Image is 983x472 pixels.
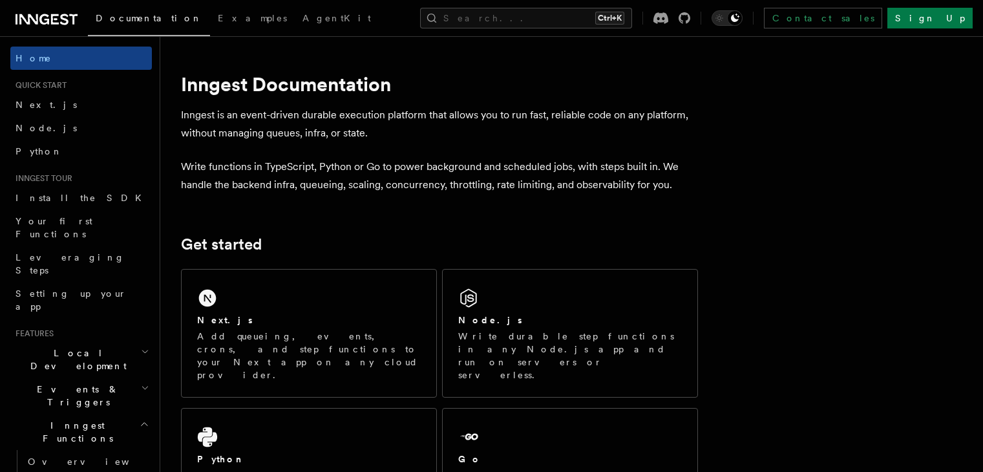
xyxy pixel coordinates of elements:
[10,116,152,140] a: Node.js
[181,235,262,253] a: Get started
[712,10,743,26] button: Toggle dark mode
[16,146,63,156] span: Python
[181,72,698,96] h1: Inngest Documentation
[210,4,295,35] a: Examples
[458,453,481,466] h2: Go
[197,314,253,327] h2: Next.js
[181,269,437,398] a: Next.jsAdd queueing, events, crons, and step functions to your Next app on any cloud provider.
[10,383,141,409] span: Events & Triggers
[10,140,152,163] a: Python
[595,12,624,25] kbd: Ctrl+K
[10,419,140,445] span: Inngest Functions
[16,123,77,133] span: Node.js
[10,93,152,116] a: Next.js
[887,8,973,28] a: Sign Up
[10,186,152,209] a: Install the SDK
[181,158,698,194] p: Write functions in TypeScript, Python or Go to power background and scheduled jobs, with steps bu...
[10,341,152,378] button: Local Development
[10,347,141,372] span: Local Development
[16,52,52,65] span: Home
[16,252,125,275] span: Leveraging Steps
[88,4,210,36] a: Documentation
[10,209,152,246] a: Your first Functions
[218,13,287,23] span: Examples
[10,282,152,318] a: Setting up your app
[16,100,77,110] span: Next.js
[10,414,152,450] button: Inngest Functions
[420,8,632,28] button: Search...Ctrl+K
[181,106,698,142] p: Inngest is an event-driven durable execution platform that allows you to run fast, reliable code ...
[10,328,54,339] span: Features
[764,8,882,28] a: Contact sales
[28,456,161,467] span: Overview
[10,378,152,414] button: Events & Triggers
[16,193,149,203] span: Install the SDK
[10,47,152,70] a: Home
[10,80,67,91] span: Quick start
[458,314,522,327] h2: Node.js
[442,269,698,398] a: Node.jsWrite durable step functions in any Node.js app and run on servers or serverless.
[197,453,245,466] h2: Python
[10,246,152,282] a: Leveraging Steps
[197,330,421,381] p: Add queueing, events, crons, and step functions to your Next app on any cloud provider.
[96,13,202,23] span: Documentation
[16,288,127,312] span: Setting up your app
[295,4,379,35] a: AgentKit
[302,13,371,23] span: AgentKit
[10,173,72,184] span: Inngest tour
[16,216,92,239] span: Your first Functions
[458,330,682,381] p: Write durable step functions in any Node.js app and run on servers or serverless.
